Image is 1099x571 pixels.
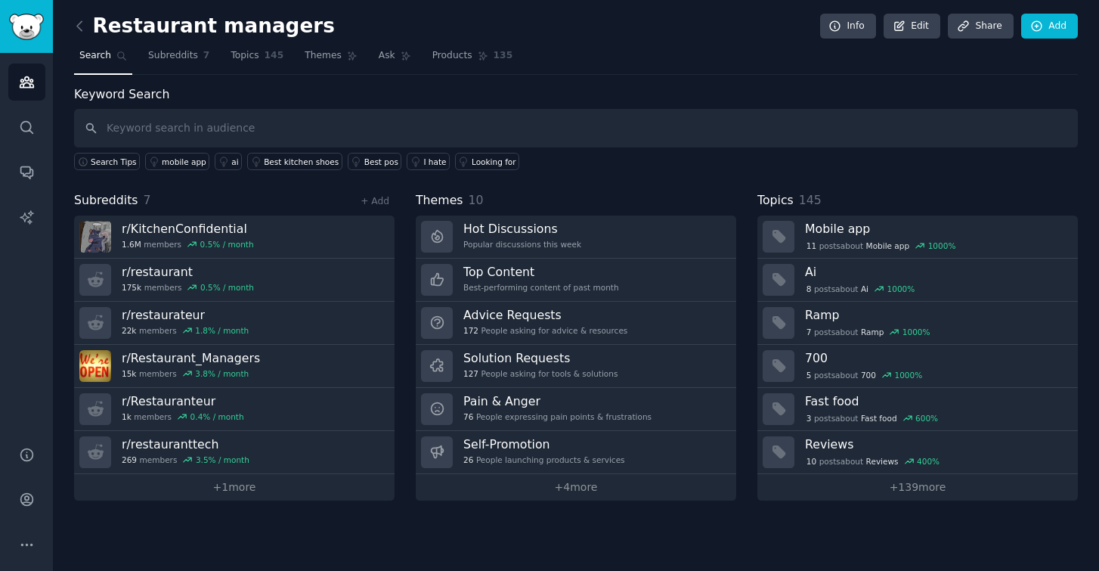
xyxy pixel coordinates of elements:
div: 1000 % [928,241,956,251]
h3: Reviews [805,436,1067,452]
h3: Fast food [805,393,1067,409]
div: I hate [423,157,446,167]
a: Subreddits7 [143,44,215,75]
a: +4more [416,474,736,501]
h3: r/ Restaurant_Managers [122,350,260,366]
a: r/restaurateur22kmembers1.8% / month [74,302,395,345]
span: Ask [379,49,395,63]
h3: r/ Restauranteur [122,393,244,409]
span: Topics [231,49,258,63]
h3: Pain & Anger [463,393,652,409]
a: Top ContentBest-performing content of past month [416,259,736,302]
h3: 700 [805,350,1067,366]
div: 1000 % [902,327,930,337]
a: Info [820,14,876,39]
label: Keyword Search [74,87,169,101]
span: 10 [469,193,484,207]
span: 76 [463,411,473,422]
div: People asking for advice & resources [463,325,627,336]
span: 7 [806,327,812,337]
h3: r/ restaurant [122,264,254,280]
span: 3 [806,413,812,424]
div: Best kitchen shoes [264,157,339,167]
a: Edit [884,14,940,39]
h3: r/ restauranttech [122,436,249,452]
h3: Ai [805,264,1067,280]
span: Ramp [861,327,884,337]
a: mobile app [145,153,209,170]
h3: Ramp [805,307,1067,323]
a: Products135 [427,44,518,75]
div: Best-performing content of past month [463,282,619,293]
a: Reviews10postsaboutReviews400% [757,431,1078,474]
h3: Self-Promotion [463,436,625,452]
span: Fast food [861,413,897,424]
div: 3.8 % / month [195,368,249,379]
a: r/KitchenConfidential1.6Mmembers0.5% / month [74,216,395,259]
img: Restaurant_Managers [79,350,111,382]
span: Topics [757,191,794,210]
div: members [122,282,254,293]
span: Search [79,49,111,63]
div: members [122,411,244,422]
span: 135 [494,49,513,63]
span: 8 [806,284,812,294]
a: 7005postsabout7001000% [757,345,1078,388]
h3: Top Content [463,264,619,280]
span: 145 [265,49,284,63]
span: 1.6M [122,239,141,250]
span: Subreddits [148,49,198,63]
div: Best pos [364,157,398,167]
a: r/restauranttech269members3.5% / month [74,431,395,474]
a: +139more [757,474,1078,501]
a: Mobile app11postsaboutMobile app1000% [757,216,1078,259]
div: post s about [805,455,941,468]
a: Themes [299,44,363,75]
div: post s about [805,325,931,339]
h3: Advice Requests [463,307,627,323]
div: People launching products & services [463,455,625,465]
div: post s about [805,282,916,296]
span: Ai [861,284,868,294]
div: members [122,368,260,379]
a: Share [948,14,1013,39]
span: Products [432,49,472,63]
a: Best kitchen shoes [247,153,342,170]
div: 0.5 % / month [200,239,254,250]
span: 11 [806,241,816,251]
a: Looking for [455,153,519,170]
h3: Hot Discussions [463,221,581,237]
a: Fast food3postsaboutFast food600% [757,388,1078,431]
div: mobile app [162,157,206,167]
span: 172 [463,325,478,336]
div: post s about [805,239,957,253]
img: KitchenConfidential [79,221,111,253]
span: 1k [122,411,132,422]
a: Self-Promotion26People launching products & services [416,431,736,474]
a: Ask [373,44,416,75]
h3: r/ KitchenConfidential [122,221,254,237]
div: ai [231,157,238,167]
input: Keyword search in audience [74,109,1078,147]
span: 26 [463,455,473,465]
span: 5 [806,370,812,380]
div: Popular discussions this week [463,239,581,250]
div: members [122,455,249,465]
a: Solution Requests127People asking for tools & solutions [416,345,736,388]
a: r/Restauranteur1kmembers0.4% / month [74,388,395,431]
h3: Solution Requests [463,350,618,366]
div: People expressing pain points & frustrations [463,411,652,422]
a: Ramp7postsaboutRamp1000% [757,302,1078,345]
div: 3.5 % / month [196,455,249,465]
a: + Add [361,196,389,206]
a: Ai8postsaboutAi1000% [757,259,1078,302]
div: 400 % [917,456,940,467]
span: Subreddits [74,191,138,210]
a: r/restaurant175kmembers0.5% / month [74,259,395,302]
h3: Mobile app [805,221,1067,237]
span: 700 [861,370,876,380]
span: 127 [463,368,478,379]
a: Topics145 [225,44,289,75]
span: 145 [799,193,822,207]
div: 0.4 % / month [190,411,244,422]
